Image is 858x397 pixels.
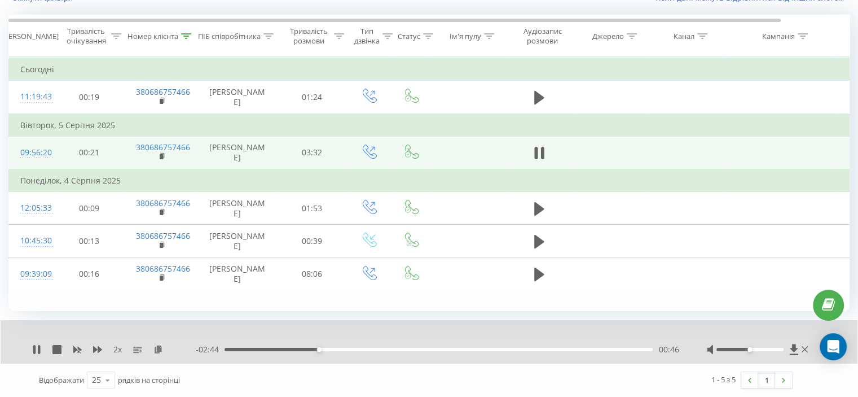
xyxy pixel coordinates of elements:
div: Номер клієнта [127,32,178,41]
td: 08:06 [277,258,347,290]
td: [PERSON_NAME] [198,192,277,225]
div: 11:19:43 [20,86,43,108]
td: [PERSON_NAME] [198,258,277,290]
div: ПІБ співробітника [198,32,261,41]
div: Ім'я пулу [450,32,481,41]
td: 01:53 [277,192,347,225]
td: 03:32 [277,136,347,169]
a: 380686757466 [136,142,190,152]
span: Відображати [39,375,84,385]
div: 25 [92,374,101,386]
div: Статус [398,32,420,41]
div: 1 - 5 з 5 [711,374,736,385]
span: - 02:44 [196,344,225,355]
div: 12:05:33 [20,197,43,219]
a: 380686757466 [136,198,190,208]
div: Тривалість очікування [64,27,108,46]
td: [PERSON_NAME] [198,136,277,169]
td: 00:09 [54,192,125,225]
div: Accessibility label [317,347,322,352]
td: 01:24 [277,81,347,114]
td: 00:21 [54,136,125,169]
span: 00:46 [658,344,679,355]
td: 00:16 [54,258,125,290]
a: 380686757466 [136,263,190,274]
td: 00:19 [54,81,125,114]
div: 09:56:20 [20,142,43,164]
div: Джерело [592,32,624,41]
div: Тип дзвінка [354,27,380,46]
a: 380686757466 [136,86,190,97]
div: Кампанія [762,32,795,41]
div: Канал [674,32,694,41]
div: Аудіозапис розмови [515,27,570,46]
div: 10:45:30 [20,230,43,252]
span: рядків на сторінці [118,375,180,385]
div: Тривалість розмови [287,27,331,46]
td: [PERSON_NAME] [198,81,277,114]
a: 1 [758,372,775,388]
td: 00:13 [54,225,125,258]
div: Open Intercom Messenger [820,333,847,360]
td: 00:39 [277,225,347,258]
div: Accessibility label [747,347,752,352]
span: 2 x [113,344,122,355]
td: [PERSON_NAME] [198,225,277,258]
div: [PERSON_NAME] [2,32,59,41]
div: 09:39:09 [20,263,43,285]
a: 380686757466 [136,230,190,241]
